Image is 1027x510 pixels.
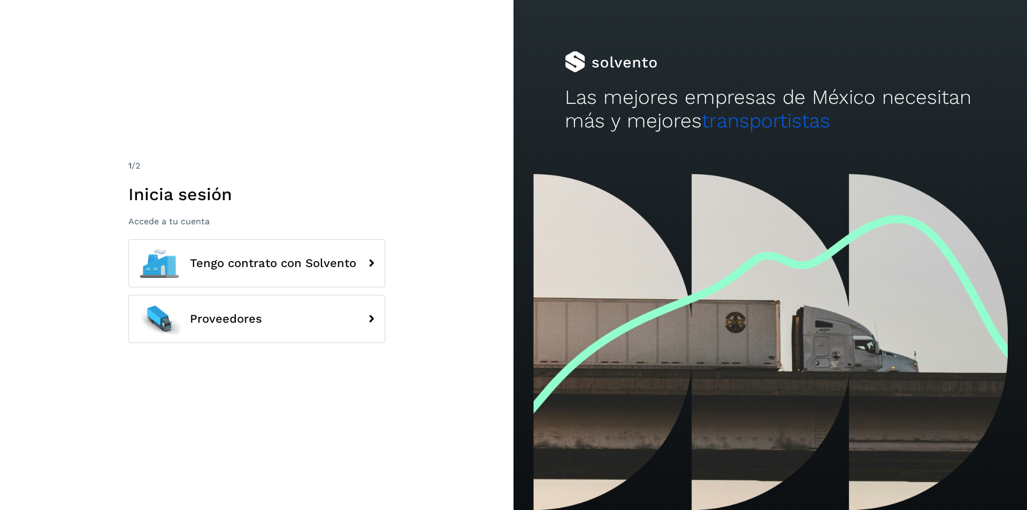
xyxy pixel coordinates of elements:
span: 1 [128,161,132,171]
div: /2 [128,159,385,172]
span: transportistas [702,109,830,132]
button: Proveedores [128,295,385,343]
span: Tengo contrato con Solvento [190,257,356,270]
button: Tengo contrato con Solvento [128,239,385,287]
h1: Inicia sesión [128,184,385,204]
p: Accede a tu cuenta [128,216,385,226]
h2: Las mejores empresas de México necesitan más y mejores [565,86,976,133]
span: Proveedores [190,313,262,325]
